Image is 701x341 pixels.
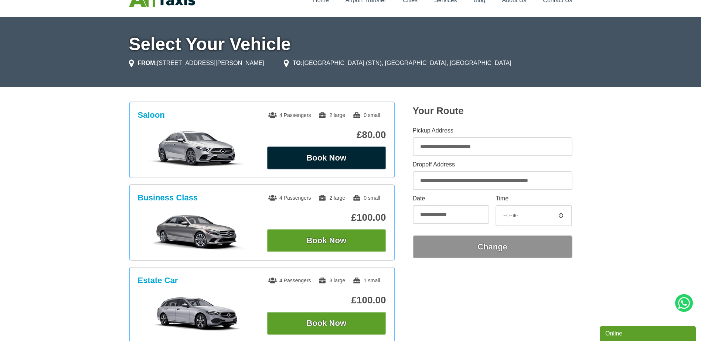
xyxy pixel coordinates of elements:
[413,235,572,258] button: Change
[268,112,311,118] span: 4 Passengers
[353,195,380,201] span: 0 small
[268,278,311,283] span: 4 Passengers
[267,294,386,306] p: £100.00
[129,59,264,68] li: [STREET_ADDRESS][PERSON_NAME]
[318,112,345,118] span: 2 large
[267,212,386,223] p: £100.00
[138,60,157,66] strong: FROM:
[268,195,311,201] span: 4 Passengers
[284,59,511,68] li: [GEOGRAPHIC_DATA] (STN), [GEOGRAPHIC_DATA], [GEOGRAPHIC_DATA]
[142,130,253,167] img: Saloon
[142,296,253,333] img: Estate Car
[318,278,345,283] span: 3 large
[600,325,697,341] iframe: chat widget
[138,110,165,120] h3: Saloon
[267,147,386,169] button: Book Now
[267,229,386,252] button: Book Now
[293,60,303,66] strong: TO:
[267,129,386,141] p: £80.00
[318,195,345,201] span: 2 large
[142,213,253,250] img: Business Class
[353,278,380,283] span: 1 small
[353,112,380,118] span: 0 small
[267,312,386,335] button: Book Now
[138,193,198,203] h3: Business Class
[413,162,572,168] label: Dropoff Address
[413,196,489,201] label: Date
[138,276,178,285] h3: Estate Car
[413,128,572,134] label: Pickup Address
[129,35,572,53] h1: Select Your Vehicle
[496,196,572,201] label: Time
[413,105,572,117] h2: Your Route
